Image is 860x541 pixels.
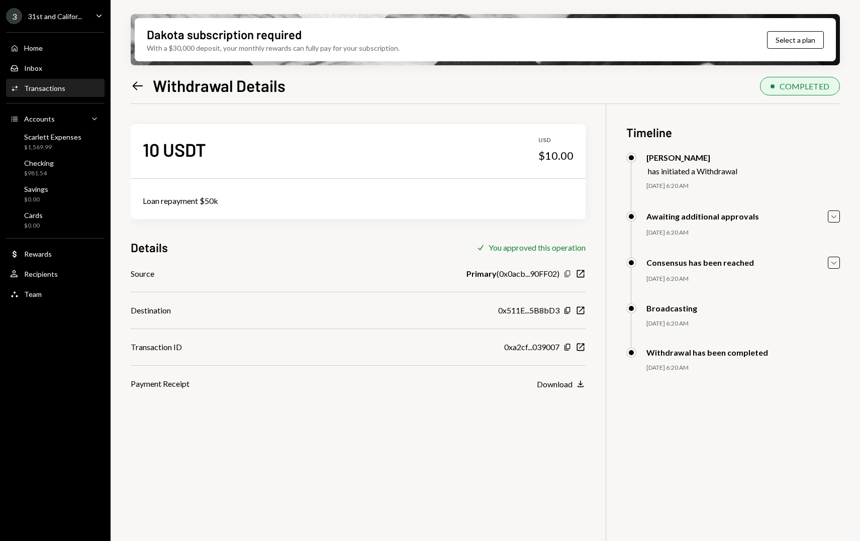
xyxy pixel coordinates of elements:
[538,136,574,145] div: USD
[767,31,824,49] button: Select a plan
[489,243,586,252] div: You approved this operation
[147,43,400,53] div: With a $30,000 deposit, your monthly rewards can fully pay for your subscription.
[24,64,42,72] div: Inbox
[6,39,105,57] a: Home
[646,229,840,237] div: [DATE] 6:20 AM
[6,182,105,206] a: Savings$0.00
[6,79,105,97] a: Transactions
[143,138,206,161] div: 10 USDT
[24,84,65,92] div: Transactions
[6,156,105,180] a: Checking$981.54
[24,159,54,167] div: Checking
[28,12,82,21] div: 31st and Califor...
[646,211,759,221] div: Awaiting additional approvals
[6,110,105,128] a: Accounts
[6,8,22,24] div: 3
[24,115,55,123] div: Accounts
[648,166,737,176] div: has initiated a Withdrawal
[6,59,105,77] a: Inbox
[24,169,54,178] div: $981.54
[498,304,559,316] div: 0x511E...5B8bD3
[24,290,42,298] div: Team
[24,195,48,204] div: $0.00
[24,222,43,230] div: $0.00
[6,265,105,283] a: Recipients
[153,75,285,95] h1: Withdrawal Details
[466,268,559,280] div: ( 0x0acb...90FF02 )
[6,130,105,154] a: Scarlett Expenses$1,569.99
[6,208,105,232] a: Cards$0.00
[6,285,105,303] a: Team
[143,195,574,207] div: Loan repayment $50k
[646,319,840,328] div: [DATE] 6:20 AM
[537,379,586,390] button: Download
[646,364,840,372] div: [DATE] 6:20 AM
[131,268,154,280] div: Source
[646,275,840,283] div: [DATE] 6:20 AM
[466,268,497,280] b: Primary
[537,379,572,389] div: Download
[538,149,574,163] div: $10.00
[646,258,754,267] div: Consensus has been reached
[131,378,189,390] div: Payment Receipt
[646,182,840,190] div: [DATE] 6:20 AM
[6,245,105,263] a: Rewards
[24,211,43,220] div: Cards
[24,270,58,278] div: Recipients
[24,133,81,141] div: Scarlett Expenses
[131,239,168,256] h3: Details
[131,341,182,353] div: Transaction ID
[24,44,43,52] div: Home
[24,143,81,152] div: $1,569.99
[646,348,768,357] div: Withdrawal has been completed
[131,304,171,316] div: Destination
[780,81,829,91] div: COMPLETED
[24,250,52,258] div: Rewards
[646,153,737,162] div: [PERSON_NAME]
[24,185,48,193] div: Savings
[504,341,559,353] div: 0xa2cf...039007
[646,303,697,313] div: Broadcasting
[147,26,302,43] div: Dakota subscription required
[626,124,840,141] h3: Timeline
